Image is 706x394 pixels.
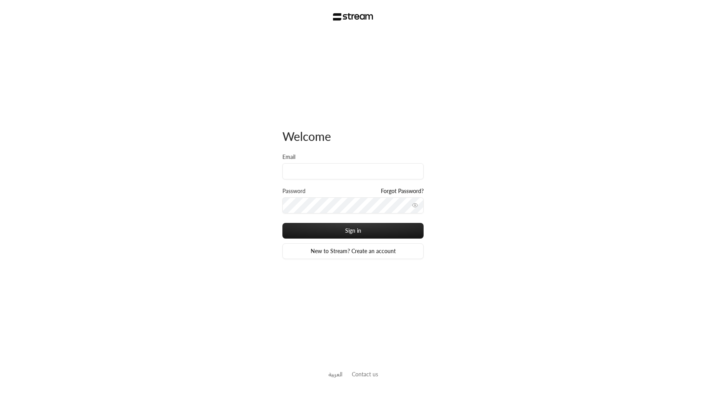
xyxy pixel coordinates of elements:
a: العربية [328,367,342,381]
button: toggle password visibility [409,199,421,212]
img: Stream Logo [333,13,373,21]
a: New to Stream? Create an account [282,243,424,259]
span: Welcome [282,129,331,143]
label: Email [282,153,295,161]
button: Sign in [282,223,424,239]
a: Contact us [352,371,378,378]
button: Contact us [352,370,378,378]
a: Forgot Password? [381,187,424,195]
label: Password [282,187,306,195]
